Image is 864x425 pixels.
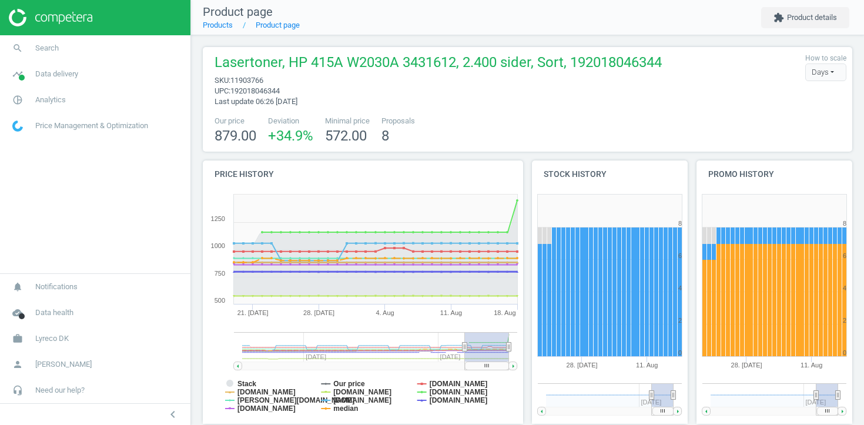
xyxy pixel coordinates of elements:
[35,121,148,131] span: Price Management & Optimization
[211,215,225,222] text: 1250
[430,380,488,388] tspan: [DOMAIN_NAME]
[6,327,29,350] i: work
[333,380,365,388] tspan: Our price
[230,86,280,95] span: 192018046344
[230,76,263,85] span: 11903766
[636,362,658,369] tspan: 11. Aug
[215,128,256,144] span: 879.00
[6,89,29,111] i: pie_chart_outlined
[203,21,233,29] a: Products
[268,116,313,126] span: Deviation
[35,307,73,318] span: Data health
[6,37,29,59] i: search
[215,297,225,304] text: 500
[268,128,313,144] span: +34.9 %
[35,69,78,79] span: Data delivery
[6,302,29,324] i: cloud_done
[6,276,29,298] i: notifications
[678,349,682,356] text: 0
[678,220,682,227] text: 8
[6,379,29,401] i: headset_mic
[696,160,852,188] h4: Promo history
[430,388,488,396] tspan: [DOMAIN_NAME]
[333,388,391,396] tspan: [DOMAIN_NAME]
[237,388,296,396] tspan: [DOMAIN_NAME]
[237,309,269,316] tspan: 21. [DATE]
[376,309,394,316] tspan: 4. Aug
[805,53,846,63] label: How to scale
[678,317,682,324] text: 2
[9,9,92,26] img: ajHJNr6hYgQAAAAASUVORK5CYII=
[325,116,370,126] span: Minimal price
[215,270,225,277] text: 750
[256,21,300,29] a: Product page
[237,404,296,413] tspan: [DOMAIN_NAME]
[843,220,846,227] text: 8
[215,53,662,75] span: Lasertoner, HP 415A W2030A 3431612, 2.400 sider, Sort, 192018046344
[12,121,23,132] img: wGWNvw8QSZomAAAAABJRU5ErkJggg==
[381,116,415,126] span: Proposals
[303,309,334,316] tspan: 28. [DATE]
[211,242,225,249] text: 1000
[805,63,846,81] div: Days
[325,128,367,144] span: 572.00
[333,396,391,404] tspan: [DOMAIN_NAME]
[35,43,59,53] span: Search
[731,362,762,369] tspan: 28. [DATE]
[567,362,598,369] tspan: 28. [DATE]
[843,317,846,324] text: 2
[158,407,187,422] button: chevron_left
[35,282,78,292] span: Notifications
[440,309,462,316] tspan: 11. Aug
[166,407,180,421] i: chevron_left
[333,404,358,413] tspan: median
[6,63,29,85] i: timeline
[35,333,69,344] span: Lyreco DK
[237,380,256,388] tspan: Stack
[494,309,515,316] tspan: 18. Aug
[532,160,688,188] h4: Stock history
[678,252,682,259] text: 6
[215,116,256,126] span: Our price
[215,76,230,85] span: sku :
[215,97,297,106] span: Last update 06:26 [DATE]
[761,7,849,28] button: extensionProduct details
[678,285,682,292] text: 4
[801,362,822,369] tspan: 11. Aug
[773,12,784,23] i: extension
[237,396,354,404] tspan: [PERSON_NAME][DOMAIN_NAME]
[203,160,523,188] h4: Price history
[35,385,85,396] span: Need our help?
[35,359,92,370] span: [PERSON_NAME]
[381,128,389,144] span: 8
[35,95,66,105] span: Analytics
[6,353,29,376] i: person
[203,5,273,19] span: Product page
[843,349,846,356] text: 0
[843,285,846,292] text: 4
[215,86,230,95] span: upc :
[843,252,846,259] text: 6
[430,396,488,404] tspan: [DOMAIN_NAME]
